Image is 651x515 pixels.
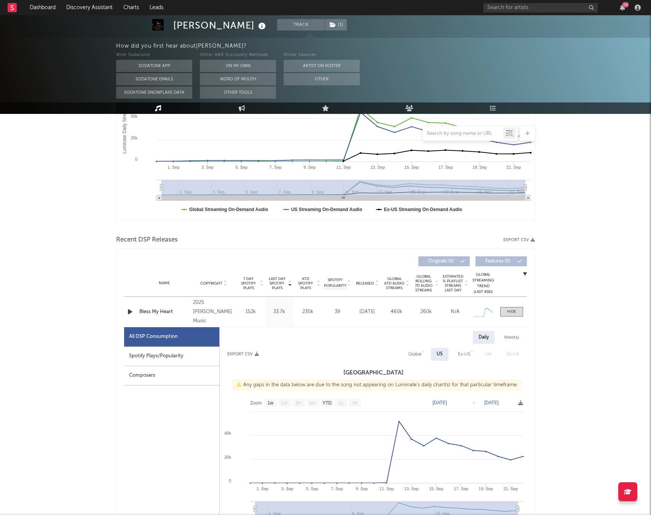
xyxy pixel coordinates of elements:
[338,400,343,406] text: 1y
[233,379,522,391] div: Any gaps in the data below are due to the song not appearing on Luminate's daily chart(s) for tha...
[257,486,269,491] text: 1. Sep
[291,207,362,212] text: US Streaming On-Demand Audio
[437,350,443,359] div: US
[281,486,294,491] text: 3. Sep
[458,350,470,359] div: Ex-US
[622,2,629,8] div: 26
[324,308,351,316] div: 39
[322,400,332,406] text: YTD
[135,157,137,162] text: 0
[325,19,347,30] span: ( 1 )
[475,256,527,266] button: Features(0)
[220,368,527,377] h3: [GEOGRAPHIC_DATA]
[227,352,259,357] button: Export CSV
[200,60,276,72] button: On My Own
[306,486,318,491] text: 5. Sep
[423,131,503,137] input: Search by song name or URL
[484,400,499,405] text: [DATE]
[429,486,444,491] text: 15. Sep
[384,277,405,290] span: Global ATD Audio Streams
[168,165,180,170] text: 1. Sep
[284,73,360,85] button: Other
[267,277,287,290] span: Last Day Spotify Plays
[380,486,394,491] text: 11. Sep
[116,42,651,51] div: How did you first hear about [PERSON_NAME] ?
[331,486,343,491] text: 7. Sep
[116,73,192,85] button: Sodatone Emails
[354,308,380,316] div: [DATE]
[384,308,409,316] div: 460k
[284,51,360,60] div: Other Sources
[325,19,347,30] button: (1)
[439,165,453,170] text: 17. Sep
[503,486,518,491] text: 21. Sep
[303,165,316,170] text: 9. Sep
[620,5,625,11] button: 26
[139,280,189,286] div: Name
[116,60,192,72] button: Sodatone App
[295,400,302,406] text: 3m
[116,235,178,245] span: Recent DSP Releases
[472,272,495,295] div: Global Streaming Trend (Last 60D)
[295,277,316,290] span: ATD Spotify Plays
[201,165,214,170] text: 3. Sep
[404,165,419,170] text: 15. Sep
[131,114,137,118] text: 50k
[356,486,368,491] text: 9. Sep
[384,207,463,212] text: Ex-US Streaming On-Demand Audio
[200,73,276,85] button: Word Of Mouth
[284,60,360,72] button: Artist on Roster
[238,277,258,290] span: 7 Day Spotify Plays
[224,455,231,459] text: 20k
[129,332,178,341] div: All DSP Consumption
[418,256,470,266] button: Originals(5)
[224,431,231,435] text: 40k
[408,350,421,359] div: Global
[310,400,316,406] text: 6m
[324,277,346,289] span: Spotify Popularity
[506,165,521,170] text: 21. Sep
[295,308,320,316] div: 230k
[337,165,351,170] text: 11. Sep
[413,308,439,316] div: 260k
[236,165,248,170] text: 5. Sep
[268,400,274,406] text: 1w
[442,274,463,293] span: Estimated % Playlist Streams Last Day
[498,331,525,344] div: Weekly
[277,19,325,30] button: Track
[250,400,262,406] text: Zoom
[193,298,235,326] div: 2025 [PERSON_NAME] Music
[473,331,495,344] div: Daily
[503,238,535,242] button: Export CSV
[404,486,419,491] text: 13. Sep
[189,207,268,212] text: Global Streaming On-Demand Audio
[116,86,192,99] button: Sodatone Snowflake Data
[124,347,219,366] div: Spotify Plays/Popularity
[173,19,268,32] div: [PERSON_NAME]
[200,281,222,286] span: Copyright
[413,274,434,293] span: Global Rolling 7D Audio Streams
[139,308,189,316] a: Bless My Heart
[472,165,487,170] text: 19. Sep
[471,400,476,405] text: →
[200,51,276,60] div: Other A&R Discovery Methods
[116,51,192,60] div: With Sodatone
[370,165,385,170] text: 13. Sep
[352,400,357,406] text: All
[124,327,219,347] div: All DSP Consumption
[480,259,515,264] span: Features ( 0 )
[281,400,288,406] text: 1m
[122,105,127,154] text: Luminate Daily Streams
[116,67,535,220] svg: Luminate Daily Consumption
[356,281,374,286] span: Released
[200,86,276,99] button: Other Tools
[432,400,447,405] text: [DATE]
[483,3,598,13] input: Search for artists
[238,308,263,316] div: 152k
[124,366,219,385] div: Composers
[442,308,468,316] div: N/A
[270,165,282,170] text: 7. Sep
[423,259,458,264] span: Originals ( 5 )
[229,478,231,483] text: 0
